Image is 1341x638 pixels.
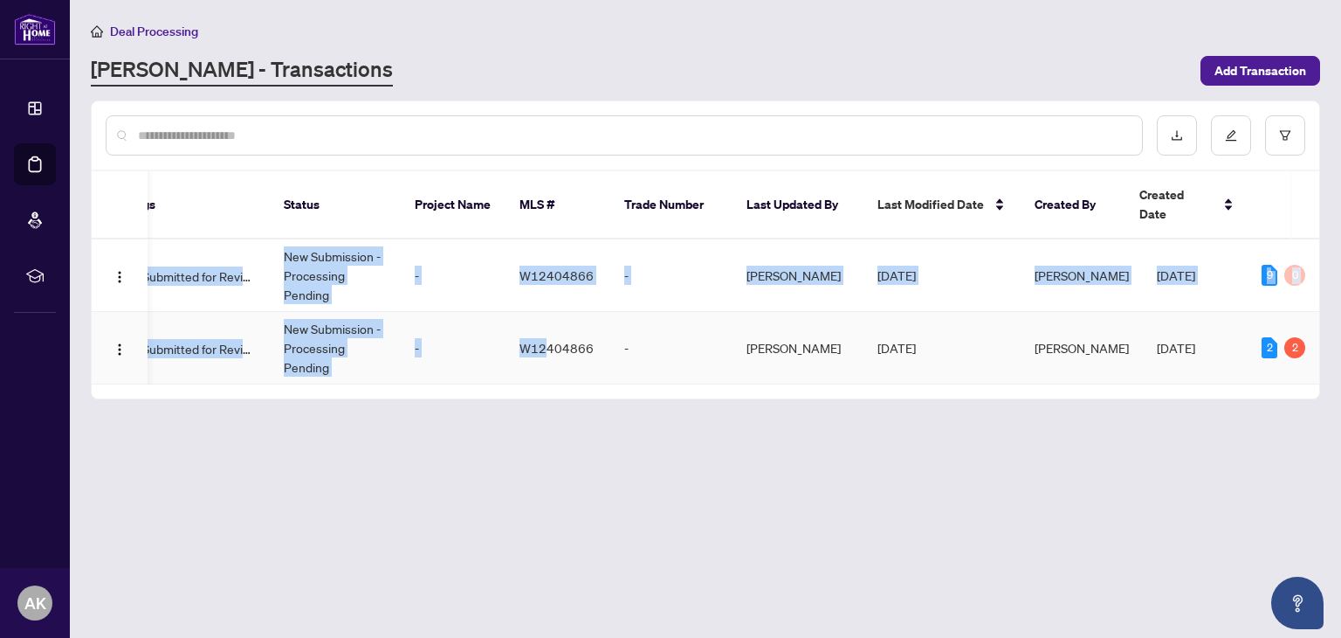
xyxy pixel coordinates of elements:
[505,171,610,239] th: MLS #
[732,239,863,312] td: [PERSON_NAME]
[1139,185,1213,224] span: Created Date
[1214,57,1306,85] span: Add Transaction
[1284,265,1305,286] div: 0
[1211,115,1251,156] button: edit
[270,171,401,239] th: Status
[401,239,505,312] td: -
[1279,129,1291,142] span: filter
[1021,171,1125,239] th: Created By
[1271,577,1324,629] button: Open asap
[113,270,127,284] img: Logo
[106,261,134,289] button: Logo
[1157,340,1195,356] span: [DATE]
[732,171,863,239] th: Last Updated By
[1035,267,1129,283] span: [PERSON_NAME]
[91,55,393,87] a: [PERSON_NAME] - Transactions
[270,239,401,312] td: New Submission - Processing Pending
[113,343,127,357] img: Logo
[877,340,916,356] span: [DATE]
[1262,337,1277,358] div: 2
[877,267,916,283] span: [DATE]
[106,334,134,362] button: Logo
[519,340,594,356] span: W12404866
[863,171,1021,239] th: Last Modified Date
[1225,129,1237,142] span: edit
[1262,265,1277,286] div: 9
[1035,340,1129,356] span: [PERSON_NAME]
[24,591,46,615] span: AK
[610,312,732,385] td: -
[114,171,270,239] th: Tags
[877,195,984,214] span: Last Modified Date
[14,13,56,45] img: logo
[91,25,103,38] span: home
[401,312,505,385] td: -
[610,171,732,239] th: Trade Number
[142,267,256,286] span: Submitted for Review
[110,24,198,39] span: Deal Processing
[519,267,594,283] span: W12404866
[1284,337,1305,358] div: 2
[1157,267,1195,283] span: [DATE]
[1171,129,1183,142] span: download
[1265,115,1305,156] button: filter
[270,312,401,385] td: New Submission - Processing Pending
[142,339,256,358] span: Submitted for Review
[1125,171,1248,239] th: Created Date
[401,171,505,239] th: Project Name
[1157,115,1197,156] button: download
[732,312,863,385] td: [PERSON_NAME]
[1200,56,1320,86] button: Add Transaction
[610,239,732,312] td: -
